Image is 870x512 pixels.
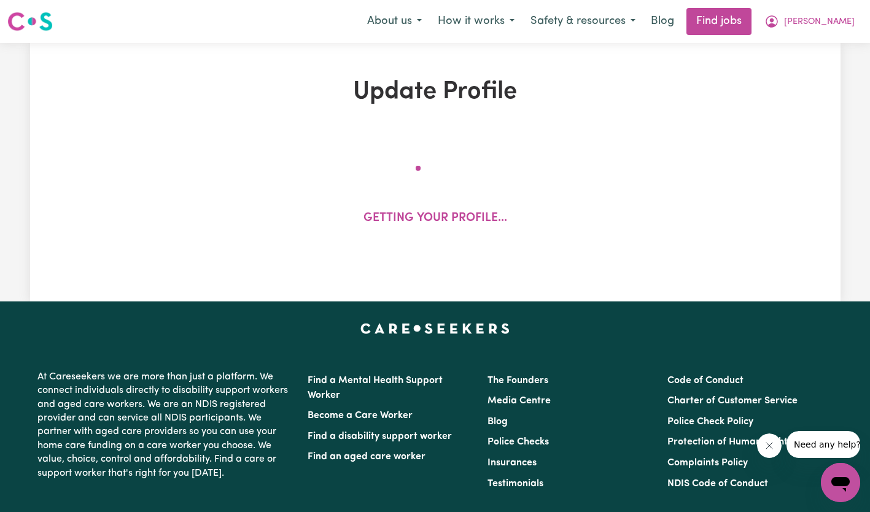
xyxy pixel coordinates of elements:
a: Careseekers logo [7,7,53,36]
a: Find a Mental Health Support Worker [308,376,443,400]
iframe: Button to launch messaging window [821,463,860,502]
a: Insurances [487,458,537,468]
span: [PERSON_NAME] [784,15,855,29]
button: Safety & resources [522,9,643,34]
a: NDIS Code of Conduct [667,479,768,489]
img: Careseekers logo [7,10,53,33]
p: Getting your profile... [363,210,507,228]
h1: Update Profile [173,77,698,107]
iframe: Close message [757,433,782,458]
a: The Founders [487,376,548,386]
span: Need any help? [7,9,74,18]
a: Media Centre [487,396,551,406]
button: My Account [756,9,863,34]
button: About us [359,9,430,34]
a: Careseekers home page [360,324,510,333]
a: Charter of Customer Service [667,396,798,406]
iframe: Message from company [786,431,860,458]
p: At Careseekers we are more than just a platform. We connect individuals directly to disability su... [37,365,293,485]
a: Protection of Human Rights [667,437,792,447]
a: Complaints Policy [667,458,748,468]
a: Blog [487,417,508,427]
a: Police Checks [487,437,549,447]
a: Testimonials [487,479,543,489]
a: Blog [643,8,682,35]
button: How it works [430,9,522,34]
a: Code of Conduct [667,376,744,386]
a: Find an aged care worker [308,452,425,462]
a: Become a Care Worker [308,411,413,421]
a: Find jobs [686,8,752,35]
a: Police Check Policy [667,417,753,427]
a: Find a disability support worker [308,432,452,441]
